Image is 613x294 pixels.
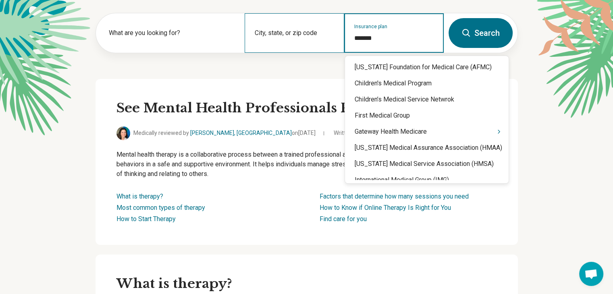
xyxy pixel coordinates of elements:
a: How to Start Therapy [116,215,176,223]
a: What is therapy? [116,193,163,200]
h3: What is therapy? [116,275,497,292]
div: Children’s Medical Service Netwrok [345,91,509,108]
a: Find care for you [320,215,367,223]
p: Mental health therapy is a collaborative process between a trained professional and a patient to ... [116,150,497,179]
div: [US_STATE] Medical Assurance Association (HMAA) [345,140,509,156]
div: [US_STATE] Foundation for Medical Care (AFMC) [345,59,509,75]
span: Medically reviewed by [133,129,316,137]
a: How to Know if Online Therapy Is Right for You [320,204,451,211]
button: Search [449,18,513,48]
a: Most common types of therapy [116,204,205,211]
div: First Medical Group [345,108,509,124]
a: [PERSON_NAME], [GEOGRAPHIC_DATA] [190,130,292,136]
span: Written by the [334,129,416,137]
div: Children's Medical Program [345,75,509,91]
span: on [DATE] [292,130,316,136]
div: Suggestions [345,59,509,180]
a: Factors that determine how many sessions you need [320,193,469,200]
div: International Medical Group (IMG) [345,172,509,188]
div: Open chat [579,262,603,286]
label: What are you looking for? [109,28,235,38]
div: Gateway Health Medicare [345,124,509,140]
div: [US_STATE] Medical Service Association (HMSA) [345,156,509,172]
h2: See Mental Health Professionals Providing Treatments [116,100,497,117]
